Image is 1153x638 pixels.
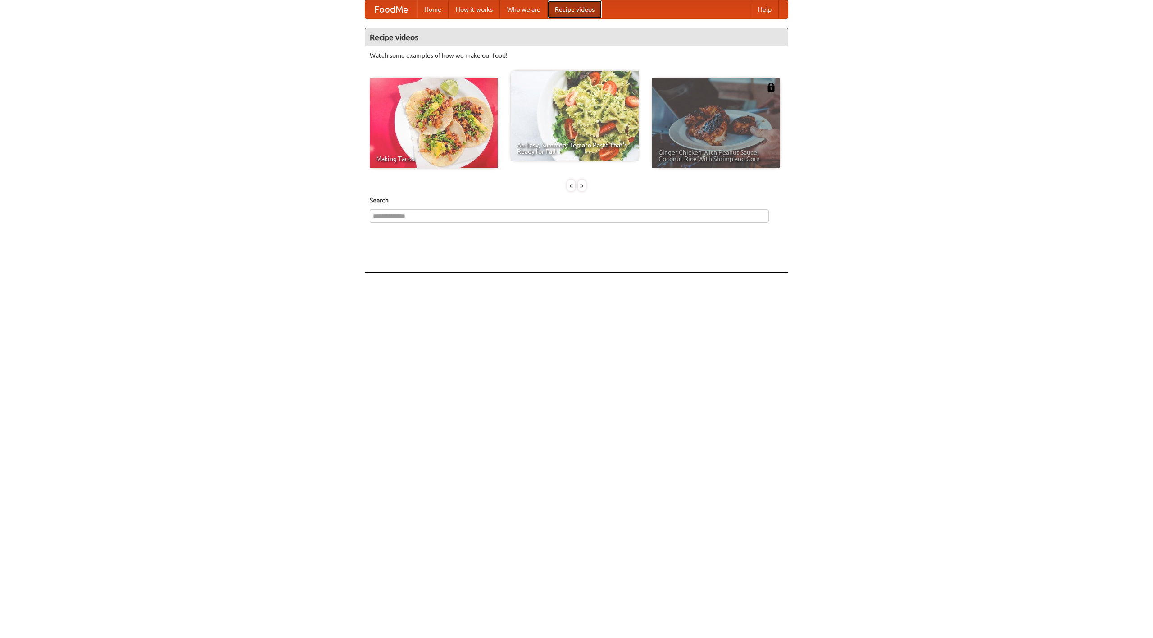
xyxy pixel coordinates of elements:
a: Home [417,0,449,18]
a: Recipe videos [548,0,602,18]
h5: Search [370,196,783,205]
span: Making Tacos [376,156,491,162]
h4: Recipe videos [365,28,788,46]
a: Who we are [500,0,548,18]
a: How it works [449,0,500,18]
img: 483408.png [767,83,776,92]
span: An Easy, Summery Tomato Pasta That's Ready for Fall [517,142,632,155]
div: » [578,180,586,191]
a: FoodMe [365,0,417,18]
a: An Easy, Summery Tomato Pasta That's Ready for Fall [511,71,639,161]
div: « [567,180,575,191]
a: Help [751,0,779,18]
p: Watch some examples of how we make our food! [370,51,783,60]
a: Making Tacos [370,78,498,168]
